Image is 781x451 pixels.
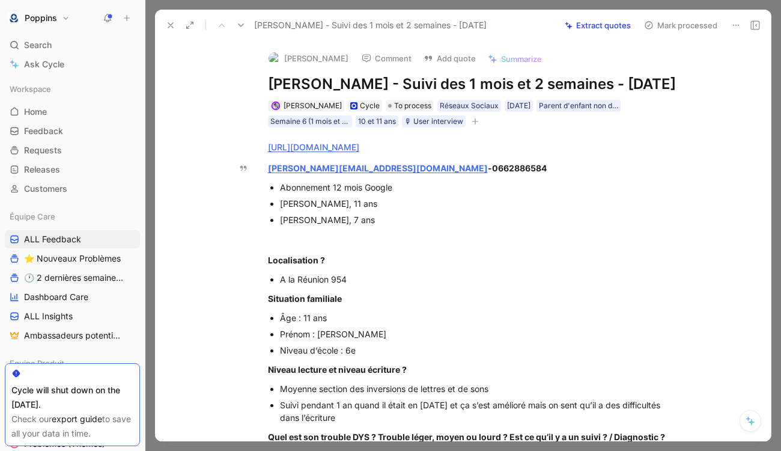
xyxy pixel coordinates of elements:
[5,141,140,159] a: Requests
[280,215,375,225] span: [PERSON_NAME], 7 ans
[5,122,140,140] a: Feedback
[280,328,684,340] div: Prénom : [PERSON_NAME]
[11,412,133,441] div: Check our to save all your data in time.
[268,293,342,304] strong: Situation familiale
[5,55,140,73] a: Ask Cycle
[268,255,325,265] strong: Localisation ?
[8,12,20,24] img: Poppins
[11,383,133,412] div: Cycle will shut down on the [DATE].
[5,269,140,287] a: 🕐 2 dernières semaines - Occurences
[5,207,140,226] div: Équipe Care
[5,250,140,268] a: ⭐ Nouveaux Problèmes
[24,106,47,118] span: Home
[404,115,463,127] div: 🎙 User interview
[5,103,140,121] a: Home
[280,273,684,286] div: A la Réunion 954
[24,38,52,52] span: Search
[24,233,81,245] span: ALL Feedback
[284,101,342,110] span: [PERSON_NAME]
[24,125,63,137] span: Feedback
[5,307,140,325] a: ALL Insights
[5,180,140,198] a: Customers
[269,52,281,64] img: logo
[25,13,57,23] h1: Poppins
[280,198,377,209] span: [PERSON_NAME], 11 ans
[5,80,140,98] div: Workspace
[24,253,121,265] span: ⭐ Nouveaux Problèmes
[254,18,487,32] span: [PERSON_NAME] - Suivi des 1 mois et 2 semaines - [DATE]
[268,364,407,375] strong: Niveau lecture et niveau écriture ?
[539,100,618,112] div: Parent d'enfant non diagnostiqué
[268,432,665,442] strong: Quel est son trouble DYS ? Trouble léger, moyen ou lourd ? Est ce qu’il y a un suivi ? / Diagnost...
[358,115,396,127] div: 10 et 11 ans
[268,163,488,173] a: [PERSON_NAME][EMAIL_ADDRESS][DOMAIN_NAME]
[280,311,684,324] div: Âge : 11 ans
[488,163,547,173] strong: -
[440,100,499,112] div: Réseaux Sociaux
[5,354,140,372] div: Equipe Produit
[394,100,431,112] span: To process
[5,327,140,345] a: Ambassadeurs potentiels
[386,100,434,112] div: To process
[5,207,140,345] div: Équipe CareALL Feedback⭐ Nouveaux Problèmes🕐 2 dernières semaines - OccurencesDashboard CareALL I...
[24,183,67,195] span: Customers
[280,382,684,395] div: Moyenne section des inversions de lettres et de sons
[24,164,60,176] span: Releases
[52,414,102,424] a: export guide
[356,50,417,67] button: Comment
[5,10,73,26] button: PoppinsPoppins
[5,36,140,54] div: Search
[270,115,350,127] div: Semaine 6 (1 mois et demi)
[418,50,481,67] button: Add quote
[263,49,354,67] button: logo[PERSON_NAME]
[360,100,380,112] div: Cycle
[268,75,684,94] h1: [PERSON_NAME] - Suivi des 1 mois et 2 semaines - [DATE]
[280,399,684,424] div: Suivi pendant 1 an quand il était en [DATE] et ça s’est amélioré mais on sent qu’il a des difficu...
[268,142,359,152] a: [URL][DOMAIN_NAME]
[482,51,547,67] button: Summarize
[272,102,279,109] img: avatar
[10,357,64,369] span: Equipe Produit
[280,182,392,192] span: Abonnement 12 mois Google
[24,57,64,72] span: Ask Cycle
[24,144,62,156] span: Requests
[507,100,530,112] div: [DATE]
[280,344,684,357] div: Niveau d’école : 6e
[559,17,636,34] button: Extract quotes
[24,310,73,322] span: ALL Insights
[5,288,140,306] a: Dashboard Care
[10,83,51,95] span: Workspace
[5,161,140,179] a: Releases
[24,272,127,284] span: 🕐 2 dernières semaines - Occurences
[501,54,542,64] span: Summarize
[492,163,547,173] span: 0662886584
[24,330,123,342] span: Ambassadeurs potentiels
[5,230,140,248] a: ALL Feedback
[10,210,55,222] span: Équipe Care
[639,17,723,34] button: Mark processed
[24,291,88,303] span: Dashboard Care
